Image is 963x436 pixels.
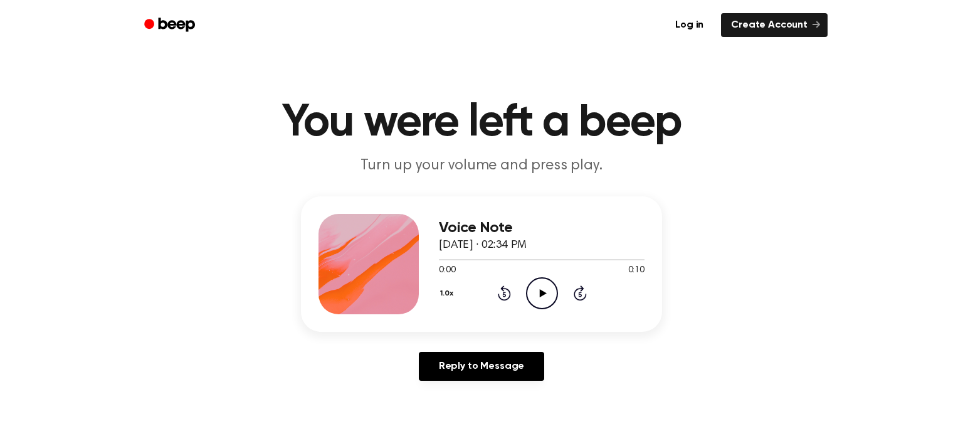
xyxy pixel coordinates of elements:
p: Turn up your volume and press play. [241,156,722,176]
a: Log in [665,13,713,37]
a: Create Account [721,13,828,37]
span: [DATE] · 02:34 PM [439,240,527,251]
span: 0:10 [628,264,645,277]
button: 1.0x [439,283,458,304]
span: 0:00 [439,264,455,277]
h3: Voice Note [439,220,645,237]
h1: You were left a beep [160,100,802,146]
a: Beep [135,13,206,38]
a: Reply to Message [419,352,544,381]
